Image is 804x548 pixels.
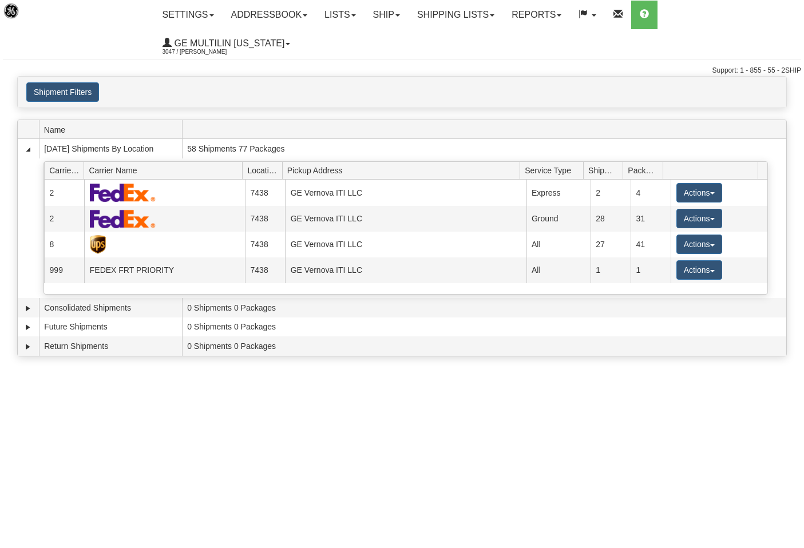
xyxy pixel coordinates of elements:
td: GE Vernova ITI LLC [285,180,526,205]
span: Pickup Address [287,161,520,179]
a: Expand [22,303,34,314]
td: 27 [591,232,631,257]
td: FEDEX FRT PRIORITY [84,257,245,283]
img: UPS [90,235,106,254]
span: Packages [628,161,663,179]
div: Support: 1 - 855 - 55 - 2SHIP [3,66,801,76]
a: Reports [503,1,570,29]
td: 31 [631,206,671,232]
a: Addressbook [223,1,316,29]
td: Consolidated Shipments [39,298,182,317]
td: All [526,257,591,283]
td: Express [526,180,591,205]
td: All [526,232,591,257]
span: Location Id [247,161,282,179]
span: Carrier Name [89,161,242,179]
button: Actions [676,209,722,228]
button: Actions [676,260,722,280]
img: FedEx Express® [90,183,156,202]
td: 0 Shipments 0 Packages [182,336,786,356]
td: 999 [44,257,84,283]
a: Ship [365,1,409,29]
span: 3047 / [PERSON_NAME] [163,46,248,58]
td: Return Shipments [39,336,182,356]
span: Name [44,121,182,138]
a: Expand [22,321,34,333]
td: 2 [591,180,631,205]
td: 28 [591,206,631,232]
td: Ground [526,206,591,232]
td: [DATE] Shipments By Location [39,139,182,158]
td: 7438 [245,180,285,205]
td: 7438 [245,206,285,232]
td: 0 Shipments 0 Packages [182,298,786,317]
a: Settings [154,1,223,29]
iframe: chat widget [778,216,803,332]
a: Collapse [22,144,34,155]
td: 41 [631,232,671,257]
td: 4 [631,180,671,205]
td: 1 [631,257,671,283]
td: 2 [44,180,84,205]
td: 0 Shipments 0 Packages [182,317,786,337]
img: FedEx Express® [90,209,156,228]
span: Carrier Id [49,161,84,179]
a: Expand [22,341,34,352]
a: Shipping lists [409,1,503,29]
span: GE Multilin [US_STATE] [172,38,285,48]
a: Lists [316,1,364,29]
td: Future Shipments [39,317,182,337]
td: GE Vernova ITI LLC [285,206,526,232]
td: 7438 [245,232,285,257]
td: 7438 [245,257,285,283]
a: GE Multilin [US_STATE] 3047 / [PERSON_NAME] [154,29,299,58]
td: GE Vernova ITI LLC [285,232,526,257]
td: 8 [44,232,84,257]
button: Actions [676,235,722,254]
button: Actions [676,183,722,202]
button: Shipment Filters [26,82,99,102]
img: logo3047.jpg [3,3,61,32]
td: 1 [591,257,631,283]
span: Service Type [525,161,583,179]
td: 58 Shipments 77 Packages [182,139,786,158]
td: 2 [44,206,84,232]
td: GE Vernova ITI LLC [285,257,526,283]
span: Shipments [588,161,623,179]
